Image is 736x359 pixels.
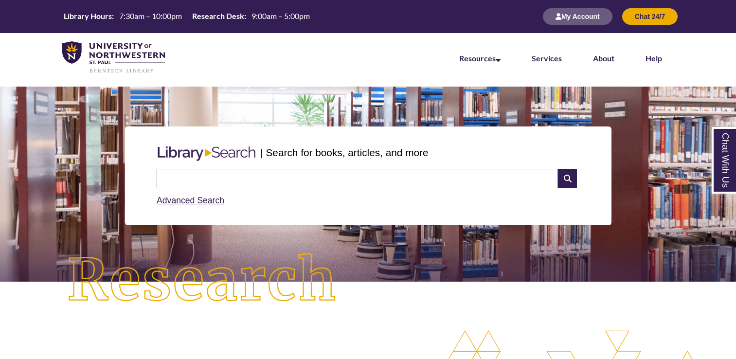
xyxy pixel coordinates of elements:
[558,169,576,188] i: Search
[153,143,260,165] img: Libary Search
[119,11,182,20] span: 7:30am – 10:00pm
[251,11,310,20] span: 9:00am – 5:00pm
[543,8,612,25] button: My Account
[543,12,612,20] a: My Account
[37,223,368,339] img: Research
[459,54,501,63] a: Resources
[646,54,662,63] a: Help
[60,11,115,21] th: Library Hours:
[532,54,562,63] a: Services
[62,41,165,74] img: UNWSP Library Logo
[593,54,614,63] a: About
[60,11,314,22] a: Hours Today
[622,12,678,20] a: Chat 24/7
[188,11,248,21] th: Research Desk:
[157,196,224,205] a: Advanced Search
[60,11,314,21] table: Hours Today
[622,8,678,25] button: Chat 24/7
[260,145,428,160] p: | Search for books, articles, and more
